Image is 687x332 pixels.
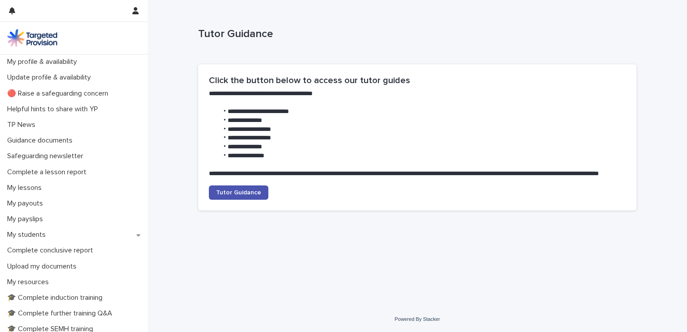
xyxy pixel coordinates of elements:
p: Complete a lesson report [4,168,93,177]
p: 🎓 Complete further training Q&A [4,309,119,318]
p: 🎓 Complete induction training [4,294,110,302]
p: 🔴 Raise a safeguarding concern [4,89,115,98]
h2: Click the button below to access our tutor guides [209,75,626,86]
p: My resources [4,278,56,286]
p: TP News [4,121,42,129]
p: My profile & availability [4,58,84,66]
a: Tutor Guidance [209,185,268,200]
p: Tutor Guidance [198,28,633,41]
p: My students [4,231,53,239]
p: Update profile & availability [4,73,98,82]
p: Safeguarding newsletter [4,152,90,160]
p: Guidance documents [4,136,80,145]
a: Powered By Stacker [394,316,440,322]
span: Tutor Guidance [216,189,261,196]
img: M5nRWzHhSzIhMunXDL62 [7,29,57,47]
p: My payouts [4,199,50,208]
p: Helpful hints to share with YP [4,105,105,113]
p: Upload my documents [4,262,84,271]
p: My payslips [4,215,50,223]
p: My lessons [4,184,49,192]
p: Complete conclusive report [4,246,100,255]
